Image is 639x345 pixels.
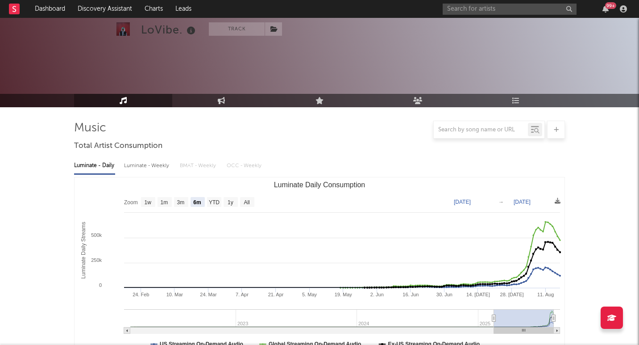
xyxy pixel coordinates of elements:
text: 1m [161,199,168,206]
text: 14. [DATE] [466,292,490,297]
text: 7. Apr [236,292,249,297]
button: Track [209,22,265,36]
text: 30. Jun [436,292,452,297]
text: 250k [91,257,102,263]
text: 1y [228,199,233,206]
text: 28. [DATE] [500,292,524,297]
text: 1w [145,199,152,206]
text: 16. Jun [402,292,419,297]
text: Luminate Daily Consumption [274,181,365,189]
text: Zoom [124,199,138,206]
input: Search by song name or URL [434,126,528,134]
text: 5. May [302,292,317,297]
text: 24. Mar [200,292,217,297]
text: Luminate Daily Streams [80,222,87,278]
div: 99 + [605,2,616,9]
button: 99+ [602,5,609,13]
div: Luminate - Weekly [124,158,171,173]
text: 2. Jun [370,292,384,297]
text: [DATE] [514,199,531,205]
text: 10. Mar [166,292,183,297]
text: 11. Aug [537,292,554,297]
text: 24. Feb [133,292,149,297]
input: Search for artists [443,4,577,15]
span: Total Artist Consumption [74,141,162,151]
text: 19. May [335,292,353,297]
text: 21. Apr [268,292,284,297]
text: 6m [193,199,201,206]
text: [DATE] [454,199,471,205]
text: YTD [209,199,220,206]
div: LoVibe. [141,22,198,37]
text: 0 [99,282,102,288]
text: → [498,199,504,205]
text: 500k [91,232,102,238]
text: All [244,199,249,206]
div: Luminate - Daily [74,158,115,173]
text: 3m [177,199,185,206]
